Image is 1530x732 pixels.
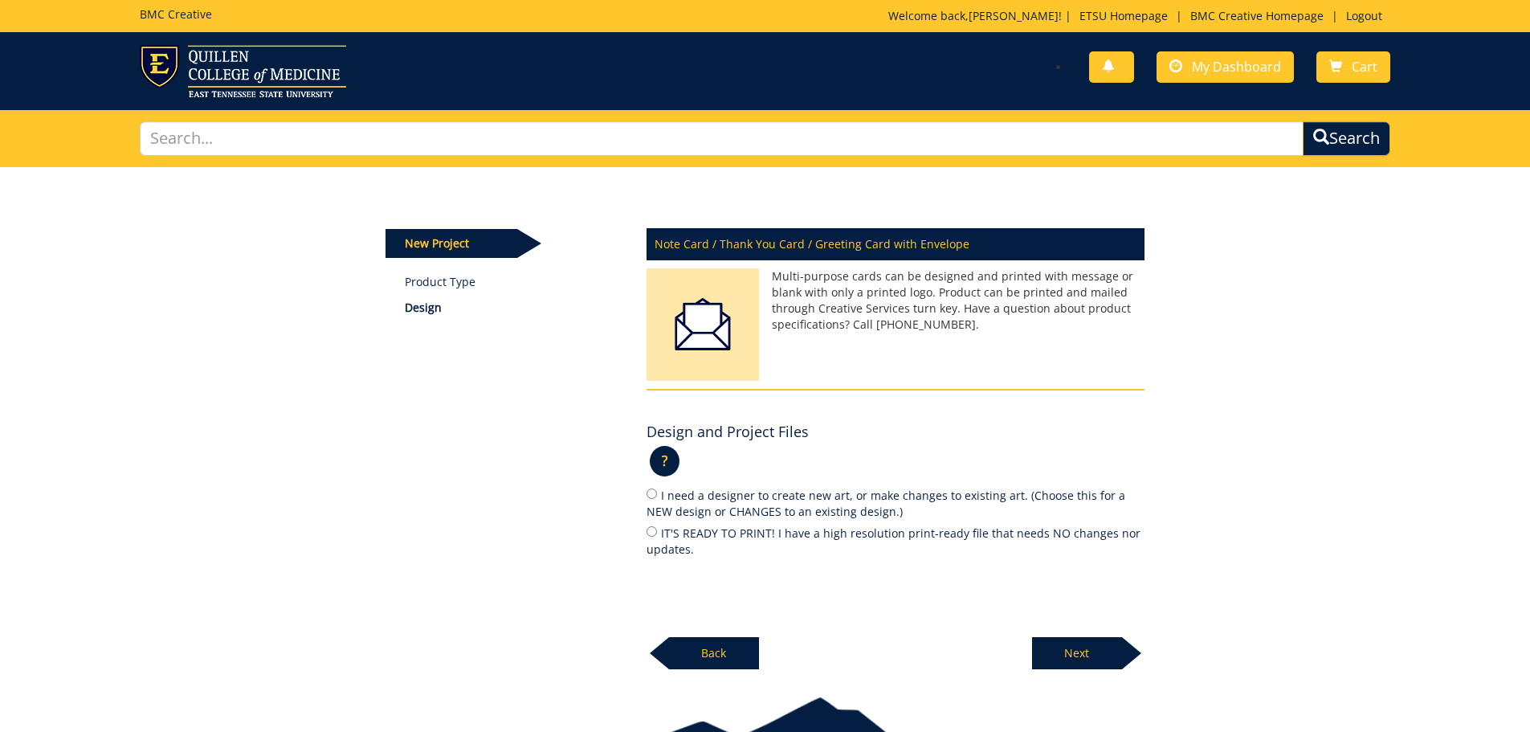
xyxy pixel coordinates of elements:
[1303,121,1390,156] button: Search
[647,524,1144,558] label: IT'S READY TO PRINT! I have a high resolution print-ready file that needs NO changes nor updates.
[405,274,622,290] a: Product Type
[669,637,759,669] p: Back
[1338,8,1390,23] a: Logout
[386,229,517,258] p: New Project
[1071,8,1176,23] a: ETSU Homepage
[647,268,1144,333] p: Multi-purpose cards can be designed and printed with message or blank with only a printed logo. P...
[1352,58,1377,76] span: Cart
[647,486,1144,520] label: I need a designer to create new art, or make changes to existing art. (Choose this for a NEW desi...
[1182,8,1332,23] a: BMC Creative Homepage
[969,8,1059,23] a: [PERSON_NAME]
[1192,58,1281,76] span: My Dashboard
[647,228,1144,260] p: Note Card / Thank You Card / Greeting Card with Envelope
[1157,51,1294,83] a: My Dashboard
[647,424,809,440] h4: Design and Project Files
[1032,637,1122,669] p: Next
[888,8,1390,24] p: Welcome back, ! | | |
[140,8,212,20] h5: BMC Creative
[647,526,657,537] input: IT'S READY TO PRINT! I have a high resolution print-ready file that needs NO changes nor updates.
[650,446,679,476] p: ?
[405,300,622,316] p: Design
[1316,51,1390,83] a: Cart
[647,489,657,499] input: I need a designer to create new art, or make changes to existing art. (Choose this for a NEW desi...
[140,45,346,97] img: ETSU logo
[140,121,1304,156] input: Search...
